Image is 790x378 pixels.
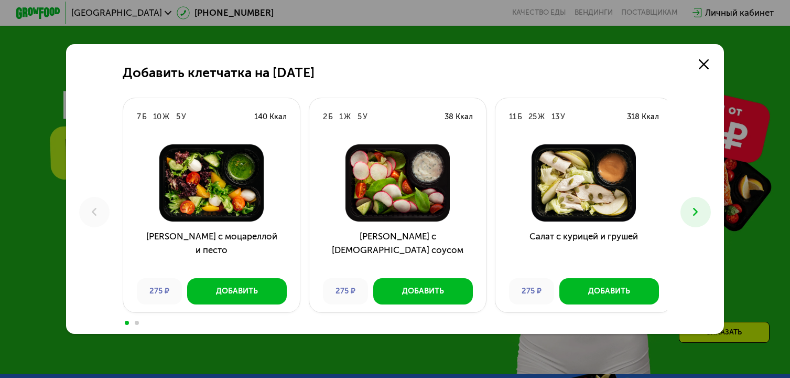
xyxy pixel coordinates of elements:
[309,230,486,269] h3: [PERSON_NAME] с [DEMOGRAPHIC_DATA] соусом
[402,286,444,297] div: Добавить
[176,111,180,122] div: 5
[551,111,559,122] div: 13
[559,278,659,304] button: Добавить
[318,144,478,222] img: Салат с греческим соусом
[509,111,516,122] div: 11
[132,144,291,222] img: Салат с моцареллой и песто
[528,111,537,122] div: 25
[373,278,473,304] button: Добавить
[627,111,659,122] div: 318 Ккал
[323,111,327,122] div: 2
[588,286,630,297] div: Добавить
[123,230,300,269] h3: [PERSON_NAME] с моцареллой и песто
[137,111,141,122] div: 7
[181,111,186,122] div: У
[254,111,287,122] div: 140 Ккал
[187,278,287,304] button: Добавить
[323,278,368,304] div: 275 ₽
[123,65,315,80] h2: Добавить клетчатка на [DATE]
[509,278,554,304] div: 275 ₽
[339,111,343,122] div: 1
[142,111,147,122] div: Б
[517,111,522,122] div: Б
[328,111,333,122] div: Б
[163,111,169,122] div: Ж
[445,111,473,122] div: 38 Ккал
[560,111,565,122] div: У
[153,111,161,122] div: 10
[137,278,182,304] div: 275 ₽
[216,286,258,297] div: Добавить
[538,111,545,122] div: Ж
[495,230,672,269] h3: Салат с курицей и грушей
[344,111,351,122] div: Ж
[504,144,664,222] img: Салат с курицей и грушей
[363,111,367,122] div: У
[358,111,362,122] div: 5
